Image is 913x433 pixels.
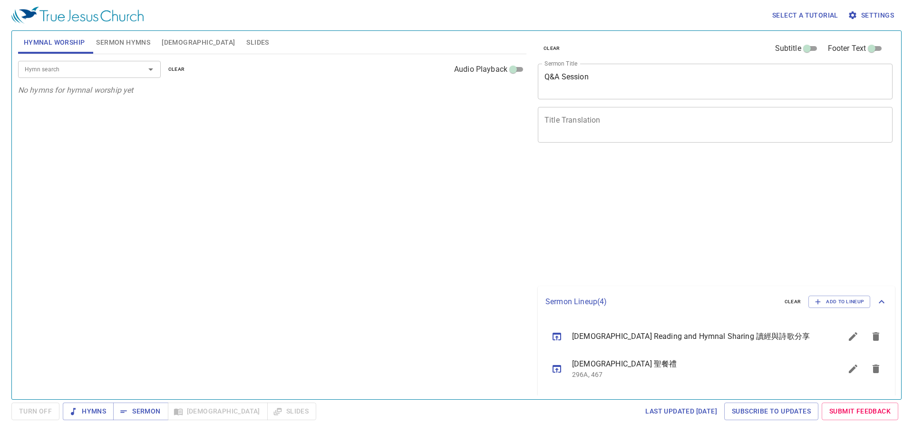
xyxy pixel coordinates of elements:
[544,44,560,53] span: clear
[829,405,891,417] span: Submit Feedback
[768,7,842,24] button: Select a tutorial
[113,403,168,420] button: Sermon
[779,296,807,308] button: clear
[641,403,721,420] a: Last updated [DATE]
[70,405,106,417] span: Hymns
[724,403,818,420] a: Subscribe to Updates
[121,405,160,417] span: Sermon
[772,10,838,21] span: Select a tutorial
[538,286,895,318] div: Sermon Lineup(4)clearAdd to Lineup
[163,64,191,75] button: clear
[11,7,144,24] img: True Jesus Church
[808,296,870,308] button: Add to Lineup
[785,298,801,306] span: clear
[828,43,866,54] span: Footer Text
[534,153,823,282] iframe: from-child
[544,72,886,90] textarea: Q&A Session
[162,37,235,48] span: [DEMOGRAPHIC_DATA]
[144,63,157,76] button: Open
[822,403,898,420] a: Submit Feedback
[645,405,717,417] span: Last updated [DATE]
[545,296,777,308] p: Sermon Lineup ( 4 )
[63,403,114,420] button: Hymns
[572,331,819,342] span: [DEMOGRAPHIC_DATA] Reading and Hymnal Sharing 讀經與詩歌分享
[168,65,185,74] span: clear
[850,10,894,21] span: Settings
[732,405,811,417] span: Subscribe to Updates
[454,64,507,75] span: Audio Playback
[246,37,269,48] span: Slides
[538,43,566,54] button: clear
[24,37,85,48] span: Hymnal Worship
[96,37,150,48] span: Sermon Hymns
[815,298,864,306] span: Add to Lineup
[572,370,819,379] p: 296A, 467
[775,43,801,54] span: Subtitle
[572,358,819,370] span: [DEMOGRAPHIC_DATA] 聖餐禮
[18,86,134,95] i: No hymns for hymnal worship yet
[846,7,898,24] button: Settings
